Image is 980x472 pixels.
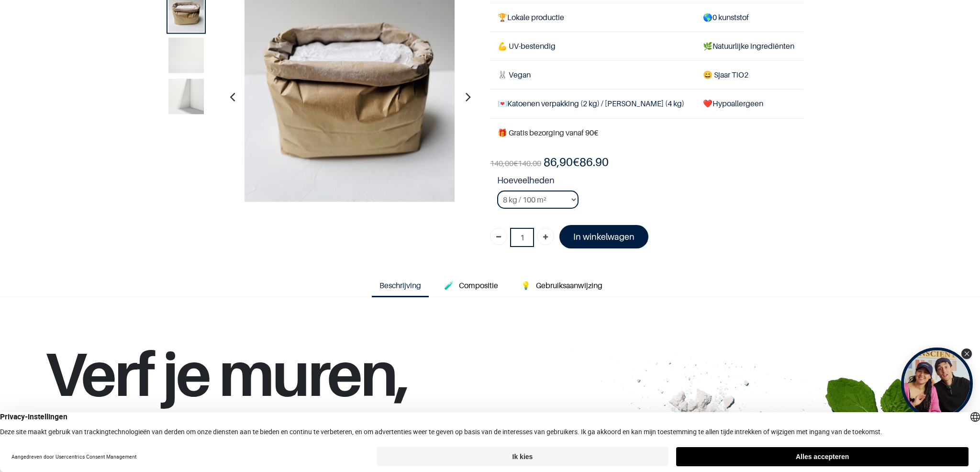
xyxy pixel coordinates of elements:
a: In winkelwagen [559,225,648,248]
span: 140.00 [518,158,541,168]
div: Open Tolstoj-widget [901,348,973,419]
font: ❤️Hypoallergeen [703,99,763,108]
font: € [513,158,518,168]
iframe: Tidio Chat [931,410,976,455]
img: Productafbeelding [168,79,204,114]
font: Beschrijving [379,281,421,290]
font: 🌎 [703,12,713,22]
font: Compositie [459,281,498,290]
font: 🐰 Vegan [498,70,531,79]
font: 💪 UV-bestendig [498,41,556,51]
font: 140,00 [490,158,513,168]
font: Lokale productie [507,12,564,22]
font: 86,90 [544,155,573,169]
font: 😄 S [703,70,718,79]
font: Hoeveelheden [497,175,555,185]
font: 💡 [521,281,531,290]
font: jaar TiO2 [718,70,748,79]
font: 💌 [498,99,507,108]
font: Verf je muren, [45,337,409,410]
span: 86.90 [579,155,609,169]
font: Katoenen verpakking (2 kg) / [PERSON_NAME] (4 kg) [507,99,684,108]
div: Tolstoj-bubbelwidget [901,348,973,419]
font: 🌿 [703,41,713,51]
div: Open Tolstoj [901,348,973,419]
font: 🧪 [444,281,454,290]
a: VERWIJDEREN [490,228,507,245]
font: 🎁 Gratis bezorging vanaf 90€ [498,128,598,137]
a: Toevoegen [537,228,554,245]
font: In winkelwagen [573,232,635,242]
div: Sluit Tolstoj-widget [961,348,972,359]
font: € [573,155,579,169]
font: 0 kunststof [713,12,749,22]
font: Natuurlijke ingrediënten [713,41,794,51]
img: Productafbeelding [168,38,204,73]
font: Gebruiksaanwijzing [536,281,602,290]
font: 🏆 [498,12,507,22]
